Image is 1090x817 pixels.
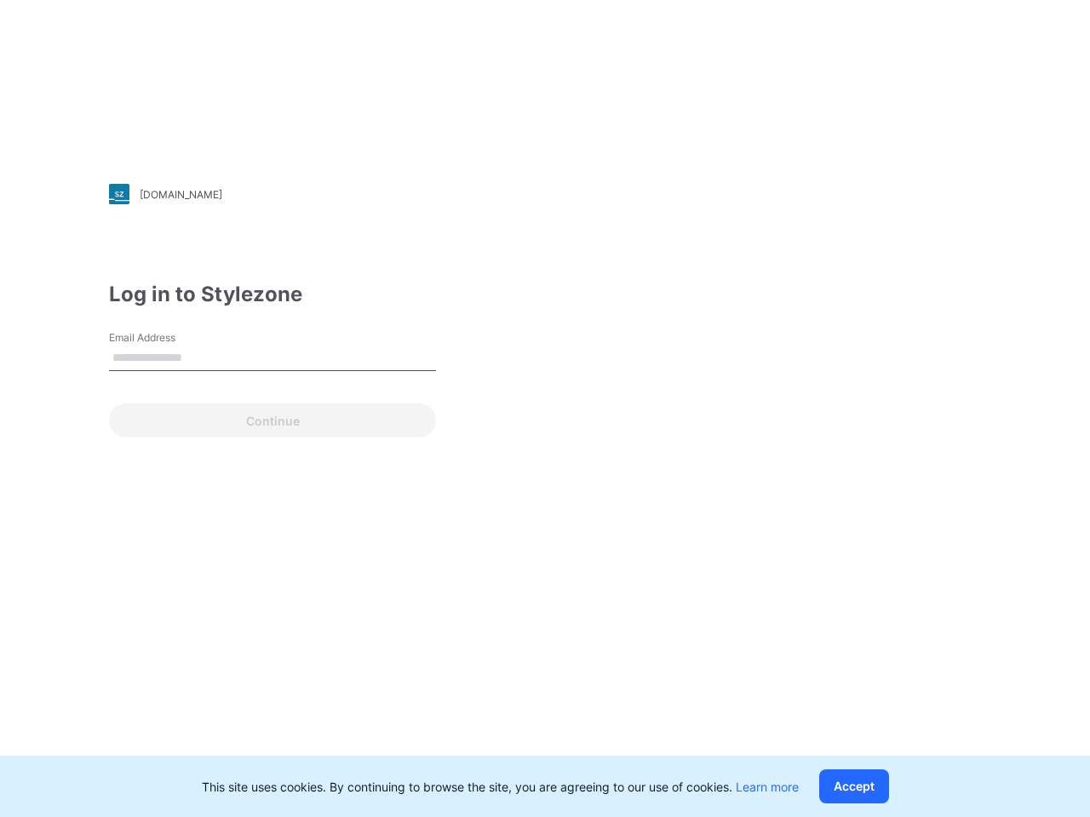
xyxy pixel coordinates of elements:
[835,43,1047,73] img: browzwear-logo.e42bd6dac1945053ebaf764b6aa21510.svg
[736,780,799,794] a: Learn more
[819,769,889,803] button: Accept
[202,778,799,796] p: This site uses cookies. By continuing to browse the site, you are agreeing to our use of cookies.
[140,188,222,201] div: [DOMAIN_NAME]
[109,279,436,310] div: Log in to Stylezone
[109,184,436,204] a: [DOMAIN_NAME]
[109,330,228,346] label: Email Address
[109,184,129,204] img: stylezone-logo.562084cfcfab977791bfbf7441f1a819.svg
